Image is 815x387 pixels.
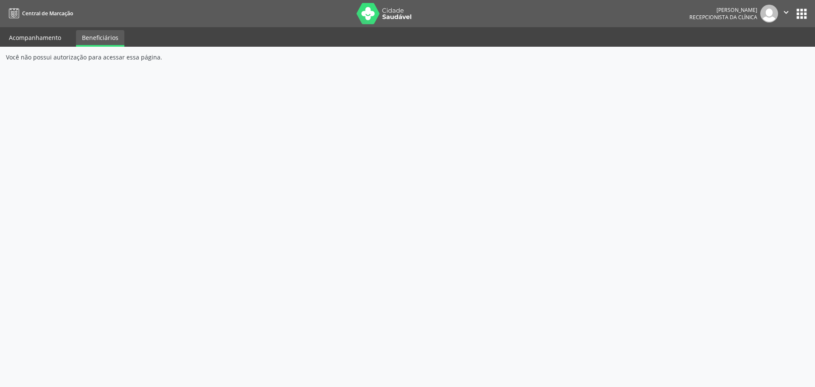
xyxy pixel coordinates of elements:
a: Central de Marcação [6,6,73,20]
i:  [781,8,791,17]
div: [PERSON_NAME] [689,6,757,14]
div: Você não possui autorização para acessar essa página. [6,53,809,62]
span: Recepcionista da clínica [689,14,757,21]
img: img [760,5,778,23]
button: apps [794,6,809,21]
a: Beneficiários [76,30,124,47]
button:  [778,5,794,23]
a: Acompanhamento [3,30,67,45]
span: Central de Marcação [22,10,73,17]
